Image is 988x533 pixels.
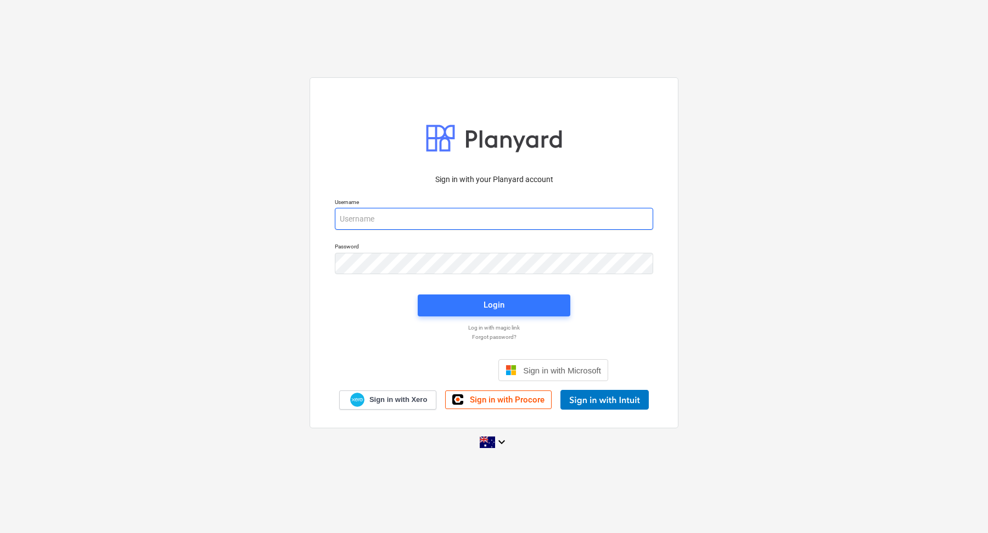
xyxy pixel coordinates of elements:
a: Sign in with Procore [445,390,552,409]
p: Sign in with your Planyard account [335,174,653,185]
img: Xero logo [350,393,364,407]
p: Password [335,243,653,252]
a: Log in with magic link [329,324,659,331]
span: Sign in with Procore [470,395,544,405]
span: Sign in with Microsoft [523,366,601,375]
button: Login [418,294,570,316]
i: keyboard_arrow_down [495,435,508,449]
a: Forgot password? [329,333,659,341]
span: Sign in with Xero [369,395,427,405]
iframe: Sign in with Google Button [374,358,495,382]
input: Username [335,208,653,230]
p: Username [335,199,653,208]
div: Login [484,298,504,312]
img: Microsoft logo [506,365,517,376]
a: Sign in with Xero [339,390,437,410]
